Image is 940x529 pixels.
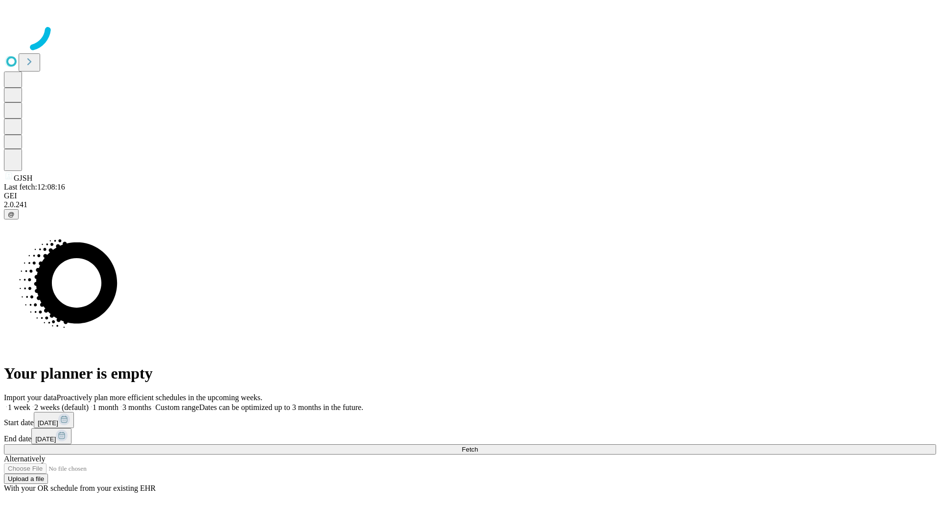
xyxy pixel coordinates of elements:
[122,403,151,411] span: 3 months
[34,403,89,411] span: 2 weeks (default)
[4,183,65,191] span: Last fetch: 12:08:16
[199,403,363,411] span: Dates can be optimized up to 3 months in the future.
[57,393,262,402] span: Proactively plan more efficient schedules in the upcoming weeks.
[4,200,936,209] div: 2.0.241
[4,444,936,455] button: Fetch
[4,364,936,383] h1: Your planner is empty
[4,412,936,428] div: Start date
[4,455,45,463] span: Alternatively
[462,446,478,453] span: Fetch
[4,428,936,444] div: End date
[14,174,32,182] span: GJSH
[93,403,118,411] span: 1 month
[4,484,156,492] span: With your OR schedule from your existing EHR
[4,192,936,200] div: GEI
[155,403,199,411] span: Custom range
[4,474,48,484] button: Upload a file
[4,393,57,402] span: Import your data
[8,211,15,218] span: @
[8,403,30,411] span: 1 week
[31,428,71,444] button: [DATE]
[38,419,58,427] span: [DATE]
[4,209,19,219] button: @
[35,435,56,443] span: [DATE]
[34,412,74,428] button: [DATE]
